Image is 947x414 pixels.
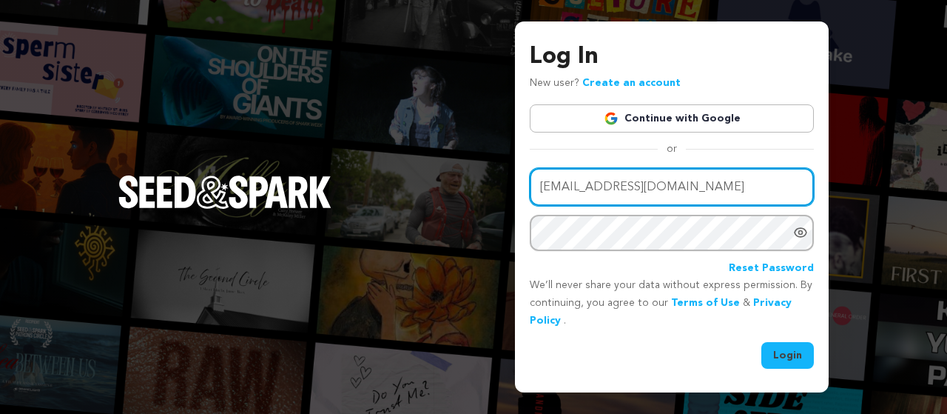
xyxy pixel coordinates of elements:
[530,277,814,330] p: We’ll never share your data without express permission. By continuing, you agree to our & .
[604,111,619,126] img: Google logo
[530,75,681,93] p: New user?
[729,260,814,278] a: Reset Password
[793,225,808,240] a: Show password as plain text. Warning: this will display your password on the screen.
[530,39,814,75] h3: Log In
[761,342,814,369] button: Login
[671,298,740,308] a: Terms of Use
[582,78,681,88] a: Create an account
[658,141,686,156] span: or
[530,168,814,206] input: Email address
[530,104,814,133] a: Continue with Google
[530,298,792,326] a: Privacy Policy
[118,176,331,238] a: Seed&Spark Homepage
[118,176,331,208] img: Seed&Spark Logo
